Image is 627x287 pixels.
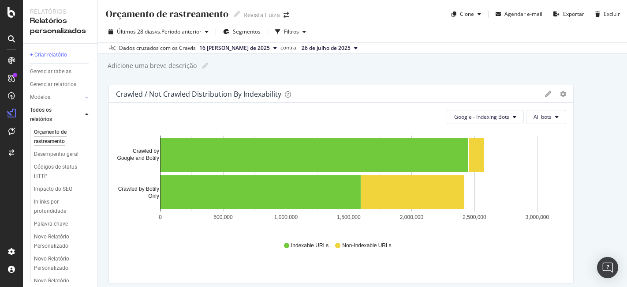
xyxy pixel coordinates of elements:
font: Últimos 28 dias [117,28,155,35]
text: Crawled by [133,148,159,154]
div: Todos os relatórios [30,106,74,124]
div: Gerenciar tabelas [30,67,71,76]
button: Últimos 28 diasvs.Período anterior [105,25,212,39]
button: Filtros [272,25,310,39]
div: Impacto do SEO [34,185,72,194]
font: Filtros [284,28,299,35]
button: Excluir [592,7,620,21]
font: Relatórios [30,8,66,15]
button: 16 [PERSON_NAME] de 2025 [196,43,280,53]
font: Novo Relatório Personalizado [34,234,69,249]
button: carregandoAgendar e-mail [492,7,542,21]
font: contra [280,44,296,51]
button: Exportar [550,7,584,21]
font: Todos os relatórios [30,107,52,122]
font: Adicione uma breve descrição [108,61,197,70]
div: Gerenciar relatórios [30,80,76,89]
div: Desempenho geral [34,150,78,159]
span: Non-Indexable URLs [342,242,391,249]
div: Inlinks por profundidade [34,197,84,216]
div: seta para a direita-seta para a esquerda [284,12,289,18]
span: Indexable URLs [291,242,328,249]
div: Orçamento de rastreamento [34,128,84,146]
div: Novo Relatório Personalizado [34,254,85,273]
font: Dados cruzados com os Crawls [119,44,196,52]
text: 2,000,000 [400,214,424,220]
font: + Criar relatório [30,52,67,58]
font: Impacto do SEO [34,186,72,192]
text: 500,000 [213,214,233,220]
i: Editar nome do relatório [202,63,208,69]
font: Palavra-chave [34,221,68,227]
font: Revista Luiza [243,11,280,19]
font: Exportar [563,10,584,18]
font: Orçamento de rastreamento [34,129,67,144]
font: Clone [460,10,474,18]
i: Editar nome do relatório [234,11,240,17]
button: 26 de julho de 2025 [298,43,361,53]
button: All bots [526,110,566,124]
a: Orçamento de rastreamento [34,128,91,146]
span: Google - Indexing Bots [454,113,509,121]
a: + Criar relatório [30,50,91,60]
font: Agendar e-mail [504,10,542,18]
div: Crawled / Not Crawled Distribution By IndexabilitygeargearGoogle - Indexing BotsAll botsA chart.I... [108,85,574,283]
div: Abra o Intercom Messenger [597,257,618,278]
div: gear [560,91,566,97]
div: Códigos de status HTTP [34,162,84,181]
div: carregando [492,11,504,17]
font: Códigos de status HTTP [34,164,77,179]
a: Desempenho geral [34,150,91,159]
div: Palavra-chave [34,219,68,229]
button: Clone [448,7,485,21]
a: Novo Relatório Personalizado [34,254,91,273]
text: Only [148,193,159,199]
svg: A chart. [116,131,560,234]
font: Inlinks por profundidade [34,199,66,214]
button: Google - Indexing Bots [447,110,524,124]
font: Excluir [604,10,620,18]
span: 16 de agosto de 2025 [199,44,270,52]
font: Desempenho geral [34,151,78,157]
span: All bots [534,113,552,121]
font: vs. [155,28,161,35]
a: Gerenciar relatórios [30,80,91,89]
div: + Criar relatório [30,50,67,60]
a: Códigos de status HTTP [34,162,91,181]
a: Gerenciar tabelas [30,67,91,76]
text: 2,500,000 [463,214,486,220]
font: Modelos [30,94,50,100]
a: Modelos [30,93,82,102]
text: 0 [159,214,162,220]
button: Segmentos [220,25,264,39]
text: 1,000,000 [274,214,298,220]
a: Impacto do SEO [34,185,91,194]
font: Relatórios personalizados [30,17,86,34]
a: Palavra-chave [34,219,91,229]
div: Novo Relatório Personalizado [34,232,85,251]
a: Inlinks por profundidade [34,197,91,216]
a: Todos os relatórios [30,106,82,124]
font: Orçamento de rastreamento [106,7,228,20]
font: Gerenciar tabelas [30,68,71,75]
div: Crawled / Not Crawled Distribution By Indexability [116,90,281,98]
text: 3,000,000 [526,214,549,220]
font: 26 de julho de 2025 [302,44,351,52]
text: 1,500,000 [337,214,361,220]
font: Novo Relatório Personalizado [34,256,69,271]
text: Google and Botify [117,155,159,161]
text: Crawled by Botify [118,186,159,192]
font: 16 [PERSON_NAME] de 2025 [199,44,270,52]
font: Período anterior [161,28,202,35]
div: Modelos [30,93,50,102]
font: Gerenciar relatórios [30,81,76,87]
a: Novo Relatório Personalizado [34,232,91,251]
font: Segmentos [233,28,261,35]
